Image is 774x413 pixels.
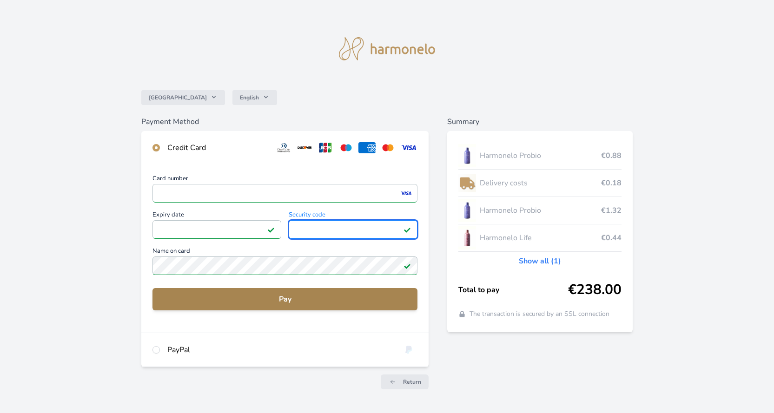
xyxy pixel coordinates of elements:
[480,232,601,243] span: Harmonelo Life
[293,223,413,236] iframe: Iframe for security code
[339,37,436,60] img: logo.svg
[601,232,622,243] span: €0.44
[167,142,268,153] div: Credit Card
[568,282,622,298] span: €238.00
[458,199,476,222] img: CLEAN_PROBIO_se_stinem_x-lo.jpg
[458,284,568,295] span: Total to pay
[152,176,417,184] span: Card number
[240,94,259,101] span: English
[379,142,397,153] img: mc.svg
[400,142,417,153] img: visa.svg
[403,378,421,386] span: Return
[404,262,411,269] img: Field valid
[337,142,355,153] img: maestro.svg
[232,90,277,105] button: English
[152,212,281,220] span: Expiry date
[358,142,376,153] img: amex.svg
[289,212,417,220] span: Security code
[458,171,476,195] img: delivery-lo.png
[381,374,429,389] a: Return
[141,90,225,105] button: [GEOGRAPHIC_DATA]
[157,223,277,236] iframe: Iframe for expiry date
[480,205,601,216] span: Harmonelo Probio
[458,226,476,249] img: CLEAN_LIFE_se_stinem_x-lo.jpg
[152,288,417,310] button: Pay
[470,309,609,319] span: The transaction is secured by an SSL connection
[167,344,393,355] div: PayPal
[400,189,412,197] img: visa
[480,177,601,189] span: Delivery costs
[296,142,313,153] img: discover.svg
[267,226,275,233] img: Field valid
[141,116,429,127] h6: Payment Method
[480,150,601,161] span: Harmonelo Probio
[317,142,334,153] img: jcb.svg
[601,150,622,161] span: €0.88
[152,248,417,256] span: Name on card
[400,344,417,355] img: paypal.svg
[275,142,292,153] img: diners.svg
[458,144,476,167] img: CLEAN_PROBIO_se_stinem_x-lo.jpg
[601,177,622,189] span: €0.18
[160,294,410,305] span: Pay
[519,256,561,267] a: Show all (1)
[601,205,622,216] span: €1.32
[152,256,417,275] input: Name on cardField valid
[404,226,411,233] img: Field valid
[149,94,207,101] span: [GEOGRAPHIC_DATA]
[447,116,633,127] h6: Summary
[157,187,413,200] iframe: Iframe for card number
